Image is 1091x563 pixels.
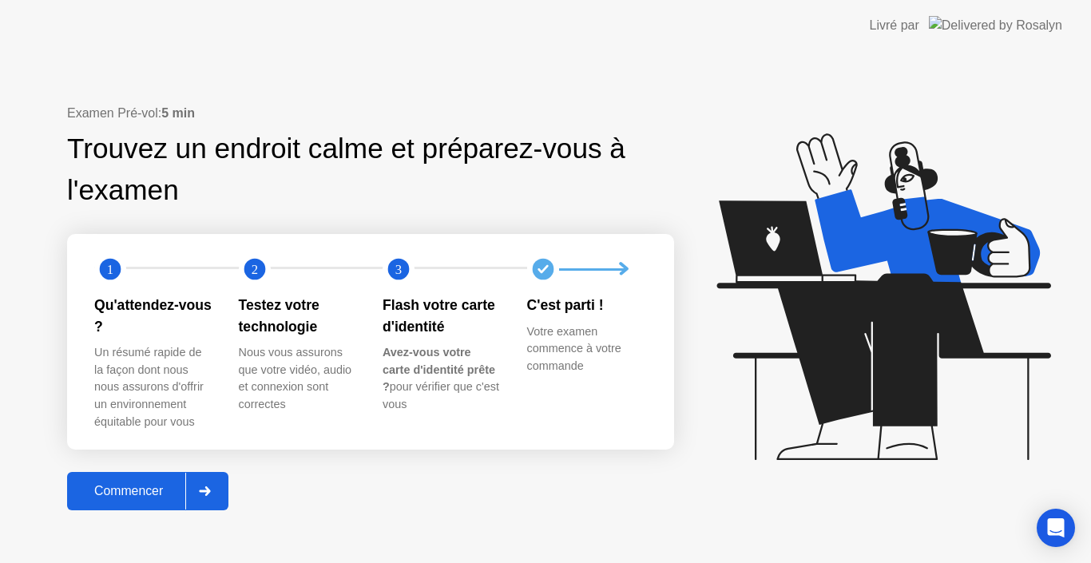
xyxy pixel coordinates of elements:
div: Examen Pré-vol: [67,104,674,123]
b: 5 min [161,106,195,120]
div: Qu'attendez-vous ? [94,295,213,337]
text: 2 [251,262,257,277]
div: Trouvez un endroit calme et préparez-vous à l'examen [67,128,630,212]
div: Un résumé rapide de la façon dont nous nous assurons d'offrir un environnement équitable pour vous [94,344,213,430]
div: Testez votre technologie [239,295,358,337]
text: 3 [395,262,402,277]
div: Commencer [72,484,185,498]
button: Commencer [67,472,228,510]
text: 1 [107,262,113,277]
img: Delivered by Rosalyn [929,16,1062,34]
div: C'est parti ! [527,295,646,315]
div: Flash votre carte d'identité [383,295,502,337]
div: Nous vous assurons que votre vidéo, audio et connexion sont correctes [239,344,358,413]
div: pour vérifier que c'est vous [383,344,502,413]
div: Livré par [870,16,919,35]
div: Votre examen commence à votre commande [527,323,646,375]
b: Avez-vous votre carte d'identité prête ? [383,346,495,393]
div: Open Intercom Messenger [1037,509,1075,547]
